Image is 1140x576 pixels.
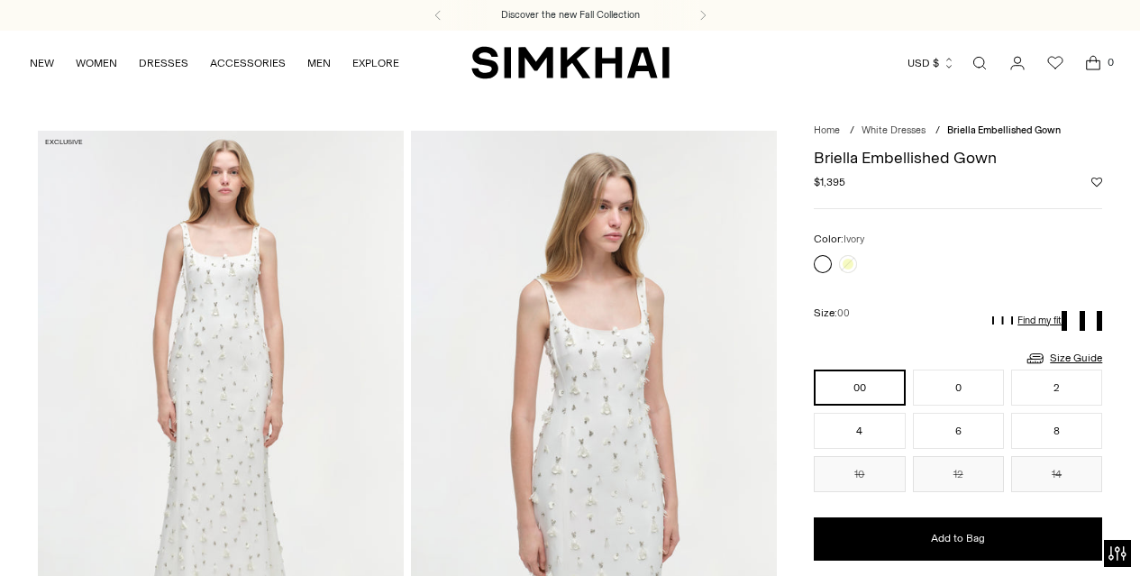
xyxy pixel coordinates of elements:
label: Size: [814,305,850,322]
a: Open cart modal [1075,45,1111,81]
span: 0 [1102,54,1118,70]
nav: breadcrumbs [814,123,1102,139]
button: 12 [913,456,1004,492]
span: Add to Bag [931,531,985,546]
a: Home [814,124,840,136]
label: Color: [814,231,864,248]
button: 00 [814,370,905,406]
a: MEN [307,43,331,83]
a: Size Guide [1025,347,1102,370]
button: USD $ [907,43,955,83]
span: $1,395 [814,174,845,190]
a: SIMKHAI [471,45,670,80]
button: 4 [814,413,905,449]
a: Go to the account page [999,45,1035,81]
button: Add to Bag [814,517,1102,561]
span: 00 [837,307,850,319]
button: 10 [814,456,905,492]
a: WOMEN [76,43,117,83]
button: 14 [1011,456,1102,492]
a: NEW [30,43,54,83]
a: Open search modal [962,45,998,81]
a: EXPLORE [352,43,399,83]
a: Discover the new Fall Collection [501,8,640,23]
a: Wishlist [1037,45,1073,81]
button: 0 [913,370,1004,406]
a: DRESSES [139,43,188,83]
button: 6 [913,413,1004,449]
div: / [850,123,854,139]
span: Briella Embellished Gown [947,124,1061,136]
button: Add to Wishlist [1091,177,1102,187]
h1: Briella Embellished Gown [814,150,1102,166]
span: Ivory [844,233,864,245]
a: White Dresses [862,124,926,136]
div: / [935,123,940,139]
button: 2 [1011,370,1102,406]
a: ACCESSORIES [210,43,286,83]
button: 8 [1011,413,1102,449]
